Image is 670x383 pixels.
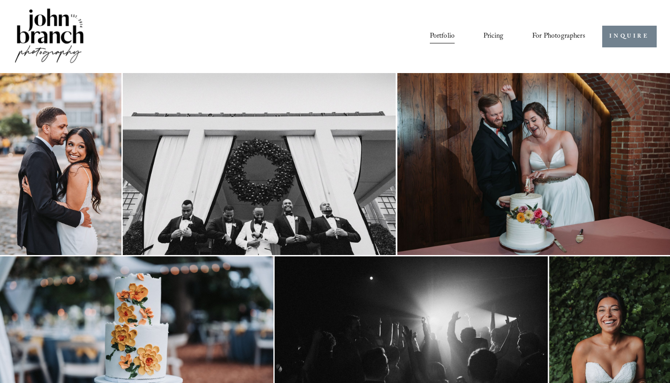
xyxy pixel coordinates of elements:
[532,29,585,44] a: folder dropdown
[602,26,657,47] a: INQUIRE
[430,29,455,44] a: Portfolio
[13,7,85,66] img: John Branch IV Photography
[532,30,585,43] span: For Photographers
[123,73,396,255] img: Group of men in tuxedos standing under a large wreath on a building's entrance.
[483,29,503,44] a: Pricing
